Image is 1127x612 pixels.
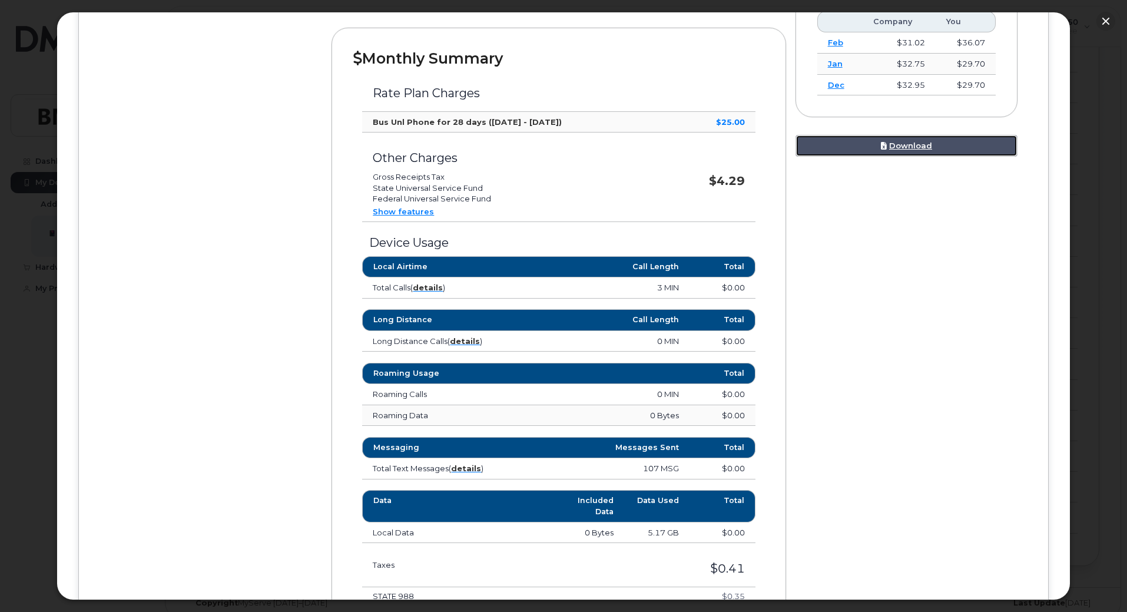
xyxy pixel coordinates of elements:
li: Federal Universal Service Fund [373,193,661,204]
td: $0.00 [690,277,755,299]
iframe: Messenger Launcher [1076,561,1118,603]
td: $31.02 [863,32,936,54]
th: Data Used [624,490,690,522]
h3: Rate Plan Charges [373,87,744,100]
td: $0.00 [690,331,755,352]
td: $0.00 [690,405,755,426]
th: Long Distance [362,309,526,330]
a: Jan [828,59,843,68]
td: $36.07 [936,32,996,54]
h3: Device Usage [362,236,755,249]
td: 3 MIN [526,277,690,299]
th: Included Data [559,490,624,522]
a: Feb [828,38,843,47]
h3: Other Charges [373,151,661,164]
td: $0.00 [690,522,755,544]
td: 5.17 GB [624,522,690,544]
th: You [936,11,996,32]
th: Call Length [526,309,690,330]
a: Show features [373,207,434,216]
th: Messaging [362,437,526,458]
td: 0 MIN [526,384,690,405]
td: $32.75 [863,54,936,75]
a: details [451,464,481,473]
strong: $25.00 [716,117,745,127]
th: Local Airtime [362,256,526,277]
th: Total [690,256,755,277]
a: details [413,283,443,292]
th: Total [690,490,755,522]
span: ( ) [449,464,483,473]
span: ( ) [448,336,482,346]
td: 107 MSG [526,458,690,479]
th: Messages Sent [526,437,690,458]
th: Roaming Usage [362,363,526,384]
strong: $4.29 [709,174,745,188]
strong: Bus Unl Phone for 28 days ([DATE] - [DATE]) [373,117,562,127]
td: Roaming Data [362,405,526,426]
td: $29.70 [936,54,996,75]
th: Data [362,490,559,522]
td: 0 Bytes [559,522,624,544]
td: Total Text Messages [362,458,526,479]
td: 0 MIN [526,331,690,352]
th: Total [690,309,755,330]
th: Total [690,437,755,458]
a: details [450,336,480,346]
a: Dec [828,80,844,90]
td: 0 Bytes [526,405,690,426]
td: $0.00 [690,384,755,405]
td: Total Calls [362,277,526,299]
td: Roaming Calls [362,384,526,405]
span: ( ) [410,283,445,292]
li: Gross Receipts Tax [373,171,661,183]
li: State Universal Service Fund [373,183,661,194]
td: Long Distance Calls [362,331,526,352]
th: Call Length [526,256,690,277]
td: $32.95 [863,75,936,96]
th: Total [690,363,755,384]
a: Download [795,135,1018,157]
td: $29.70 [936,75,996,96]
th: Company [863,11,936,32]
h2: Monthly Summary [353,49,764,67]
td: Local Data [362,522,559,544]
td: $0.00 [690,458,755,479]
